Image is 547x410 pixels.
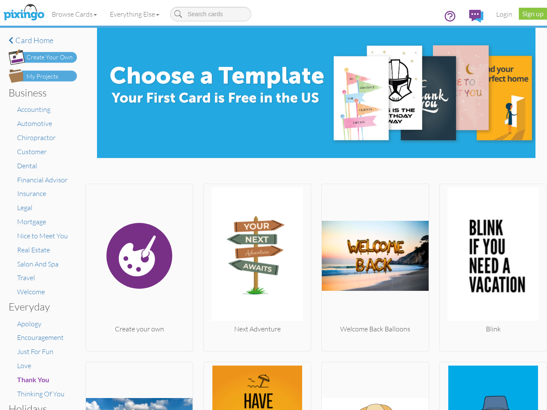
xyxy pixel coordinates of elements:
[86,324,193,334] div: Create your own
[17,246,50,254] a: Real Estate
[17,389,65,398] a: Thinking Of You
[17,161,37,170] a: Dental
[519,8,547,20] a: Sign up
[322,187,429,324] img: 20250124-200456-ac61e44cdf43-250.png
[17,273,35,282] a: Travel
[9,49,77,65] img: create-own-button.png
[17,361,31,370] a: Love
[9,36,77,45] a: Card home
[9,69,77,83] img: my-projects-button.png
[86,187,193,324] img: create.svg
[17,119,52,128] a: Automotive
[9,87,71,98] h3: Business
[103,3,166,25] a: Everything Else
[17,347,53,356] a: Just For Fun
[17,105,50,114] a: Accounting
[440,324,547,334] div: Blink
[1,2,47,23] img: pixingo logo
[170,7,251,21] input: Search cards
[45,3,103,25] a: Browse Cards
[9,301,71,312] h3: Everyday
[17,189,46,198] a: Insurance
[469,10,483,23] img: comments.svg
[17,203,32,212] a: Legal
[322,324,429,334] div: Welcome Back Balloons
[17,217,46,226] a: Mortgage
[17,133,56,142] a: Chiropractor
[204,324,311,334] div: Next Adventure
[490,3,519,25] a: Login
[17,176,68,184] a: Financial Advisor
[26,72,58,81] div: My Projects
[17,375,49,384] a: Thank You
[97,28,535,158] img: e8896c0d-71ea-4978-9834-e4f545c8bf84.jpg
[440,187,547,324] img: 20250416-225331-00ac61b41b59-250.jpg
[17,231,68,240] a: Nice to Meet You
[17,319,41,328] a: Apology
[17,287,45,296] a: Welcome
[17,260,59,268] a: Salon And Spa
[17,333,64,342] a: Encouragement
[26,53,73,62] div: Create Your Own
[17,147,47,156] a: Customer
[204,187,311,324] img: 20250811-165541-04b25b21e4b4-250.jpg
